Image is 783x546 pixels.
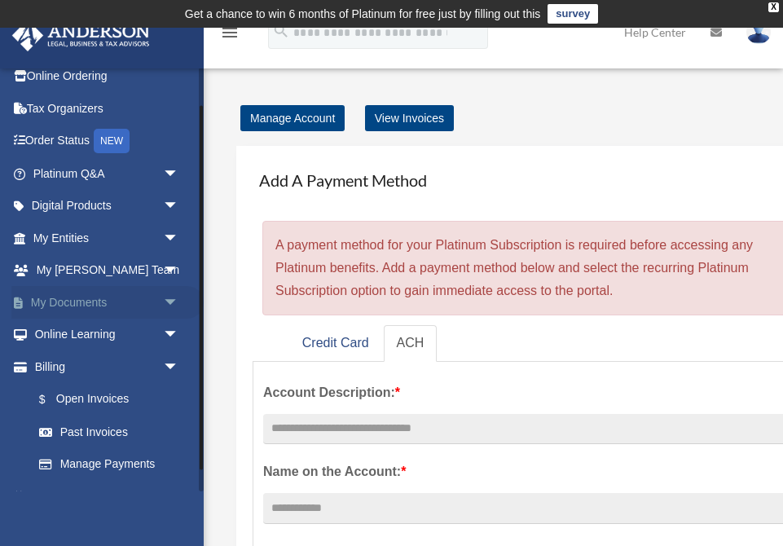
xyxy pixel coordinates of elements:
span: arrow_drop_down [163,319,196,352]
a: View Invoices [365,105,454,131]
a: menu [220,29,240,42]
a: My [PERSON_NAME] Teamarrow_drop_down [11,254,204,287]
img: Anderson Advisors Platinum Portal [7,20,155,51]
a: ACH [384,325,438,362]
a: Manage Account [240,105,345,131]
a: My Documentsarrow_drop_down [11,286,204,319]
div: NEW [94,129,130,153]
a: Online Ordering [11,60,204,93]
a: survey [548,4,598,24]
i: search [272,22,290,40]
span: arrow_drop_down [163,254,196,288]
a: Past Invoices [23,416,204,448]
img: User Pic [746,20,771,44]
span: arrow_drop_down [163,286,196,319]
span: arrow_drop_down [163,222,196,255]
a: Order StatusNEW [11,125,204,158]
a: Billingarrow_drop_down [11,350,204,383]
span: arrow_drop_down [163,350,196,384]
span: arrow_drop_down [163,190,196,223]
div: close [768,2,779,12]
span: arrow_drop_down [163,157,196,191]
a: Digital Productsarrow_drop_down [11,190,204,222]
a: $Open Invoices [23,383,204,416]
a: Events Calendar [11,480,204,513]
div: Get a chance to win 6 months of Platinum for free just by filling out this [185,4,541,24]
a: Credit Card [289,325,382,362]
a: Platinum Q&Aarrow_drop_down [11,157,204,190]
i: menu [220,23,240,42]
a: Manage Payments [23,448,196,481]
a: Online Learningarrow_drop_down [11,319,204,351]
a: Tax Organizers [11,92,204,125]
span: $ [48,390,56,410]
a: My Entitiesarrow_drop_down [11,222,204,254]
